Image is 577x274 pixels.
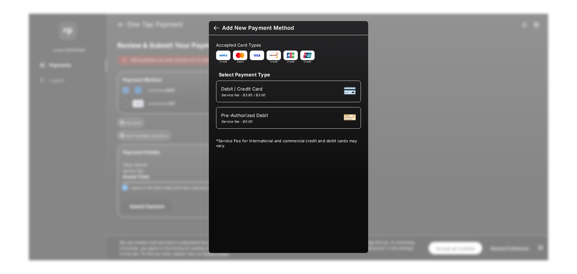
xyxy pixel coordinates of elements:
[221,119,268,124] div: Service fee - $0.00
[233,60,247,63] span: Debit
[216,138,361,149] div: * Service Fee for international and commercial credit and debit cards may vary.
[221,93,265,97] div: Service fee - $3.95 / $3.00
[283,60,298,63] span: Credit
[222,25,294,31] div: Add New Payment Method
[267,60,281,63] span: Credit
[216,72,361,78] h4: Select Payment Type
[216,42,264,48] span: Accepted Card Types
[300,60,315,63] span: Credit
[221,86,265,92] span: Debit / Credit Card
[221,112,268,118] span: Pre-Authorized Debit
[216,60,230,63] span: Credit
